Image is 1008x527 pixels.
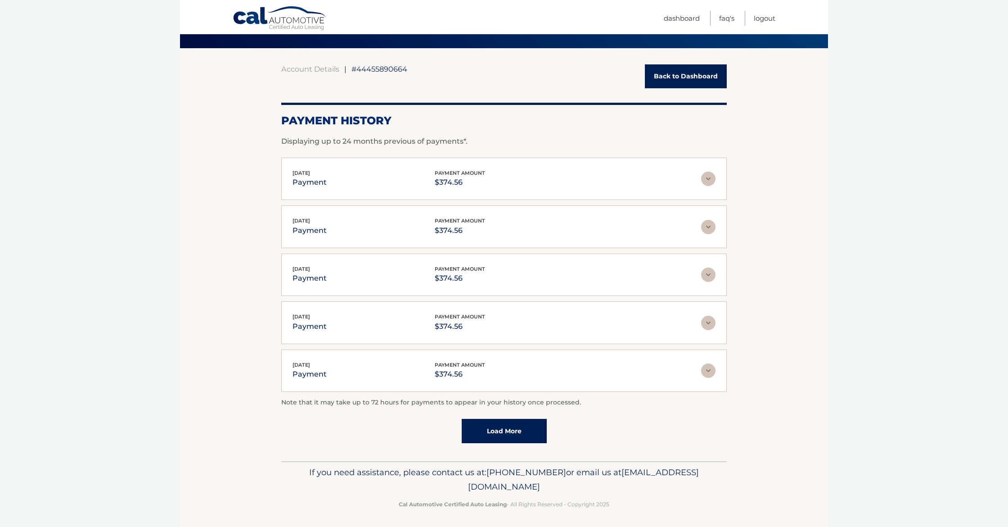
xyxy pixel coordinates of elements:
p: payment [292,224,327,237]
span: #44455890664 [351,64,407,73]
p: $374.56 [435,272,485,285]
a: Back to Dashboard [645,64,727,88]
span: payment amount [435,313,485,320]
a: Load More [462,419,547,443]
p: $374.56 [435,176,485,189]
span: | [344,64,346,73]
img: accordion-rest.svg [701,363,715,378]
h2: Payment History [281,114,727,127]
p: - All Rights Reserved - Copyright 2025 [287,500,721,509]
a: Dashboard [664,11,700,26]
span: [DATE] [292,170,310,176]
p: If you need assistance, please contact us at: or email us at [287,465,721,494]
p: $374.56 [435,320,485,333]
span: [DATE] [292,218,310,224]
img: accordion-rest.svg [701,172,715,186]
p: $374.56 [435,224,485,237]
strong: Cal Automotive Certified Auto Leasing [399,501,507,508]
span: [EMAIL_ADDRESS][DOMAIN_NAME] [468,467,699,492]
span: [DATE] [292,266,310,272]
p: payment [292,176,327,189]
p: Note that it may take up to 72 hours for payments to appear in your history once processed. [281,397,727,408]
p: payment [292,368,327,381]
img: accordion-rest.svg [701,220,715,234]
span: payment amount [435,218,485,224]
span: [DATE] [292,313,310,320]
p: payment [292,320,327,333]
span: payment amount [435,170,485,176]
img: accordion-rest.svg [701,316,715,330]
span: payment amount [435,362,485,368]
span: [PHONE_NUMBER] [486,467,566,477]
p: $374.56 [435,368,485,381]
a: FAQ's [719,11,734,26]
p: Displaying up to 24 months previous of payments*. [281,136,727,147]
span: payment amount [435,266,485,272]
img: accordion-rest.svg [701,268,715,282]
p: payment [292,272,327,285]
a: Account Details [281,64,339,73]
span: [DATE] [292,362,310,368]
a: Logout [754,11,775,26]
a: Cal Automotive [233,6,327,32]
